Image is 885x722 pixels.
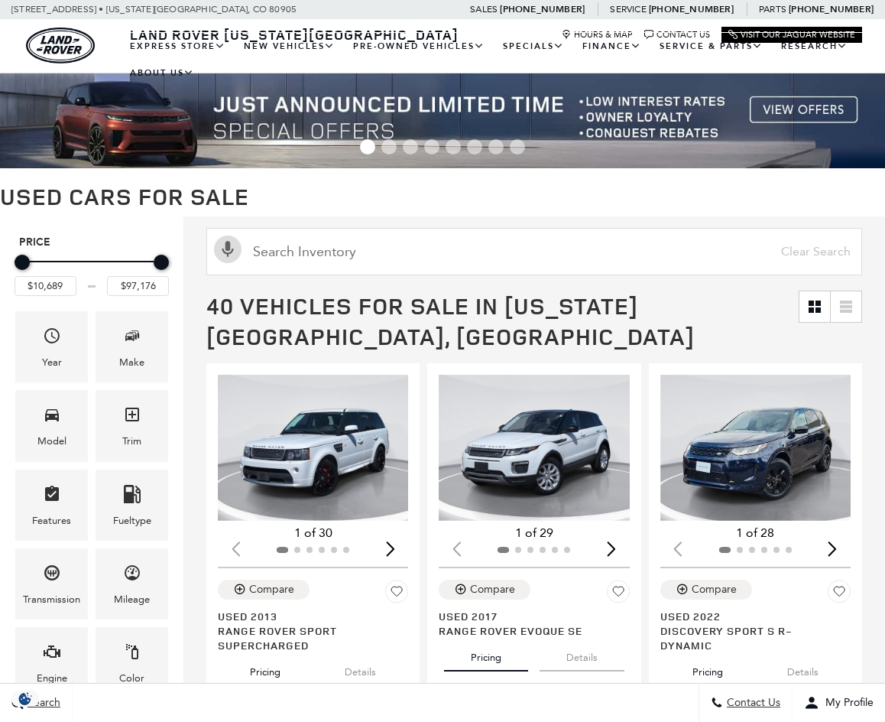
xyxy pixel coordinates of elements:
[218,623,397,652] span: Range Rover Sport Supercharged
[96,390,168,461] div: TrimTrim
[26,28,95,63] a: land-rover
[15,249,169,296] div: Price
[122,433,141,450] div: Trim
[828,580,851,609] button: Save Vehicle
[789,3,874,15] a: [PHONE_NUMBER]
[439,525,629,541] div: 1 of 29
[43,402,61,433] span: Model
[494,33,573,60] a: Specials
[772,33,857,60] a: Research
[11,4,297,15] a: [STREET_ADDRESS] • [US_STATE][GEOGRAPHIC_DATA], CO 80905
[610,4,646,15] span: Service
[660,623,839,652] span: Discovery Sport S R-Dynamic
[119,670,144,687] div: Color
[206,290,695,352] span: 40 Vehicles for Sale in [US_STATE][GEOGRAPHIC_DATA], [GEOGRAPHIC_DATA]
[360,139,375,154] span: Go to slide 1
[15,311,88,382] div: YearYear
[8,691,43,707] img: Opt-Out Icon
[660,525,851,541] div: 1 of 28
[666,652,750,686] button: pricing tab
[760,652,845,686] button: details tab
[121,60,203,86] a: About Us
[439,375,633,521] img: 2017 Land Rover Range Rover Evoque SE 1
[467,139,482,154] span: Go to slide 6
[650,33,772,60] a: Service & Parts
[660,375,854,521] div: 1 / 2
[660,580,752,600] button: Compare Vehicle
[121,33,235,60] a: EXPRESS STORE
[43,560,61,591] span: Transmission
[37,433,66,450] div: Model
[470,4,498,15] span: Sales
[439,375,633,521] div: 1 / 2
[123,323,141,354] span: Make
[218,609,408,652] a: Used 2013Range Rover Sport Supercharged
[223,652,307,686] button: pricing tab
[660,375,854,521] img: 2022 Land Rover Discovery Sport S R-Dynamic 1
[42,354,62,371] div: Year
[728,30,855,40] a: Visit Our Jaguar Website
[488,139,504,154] span: Go to slide 7
[403,139,418,154] span: Go to slide 3
[107,276,169,296] input: Maximum
[439,623,618,638] span: Range Rover Evoque SE
[424,139,439,154] span: Go to slide 4
[26,28,95,63] img: Land Rover
[123,481,141,512] span: Fueltype
[235,33,344,60] a: New Vehicles
[119,354,144,371] div: Make
[218,525,408,541] div: 1 of 30
[385,580,408,609] button: Save Vehicle
[439,609,629,638] a: Used 2017Range Rover Evoque SE
[510,139,525,154] span: Go to slide 8
[444,638,528,672] button: pricing tab
[43,481,61,512] span: Features
[123,402,141,433] span: Trim
[819,697,874,710] span: My Profile
[43,639,61,670] span: Engine
[96,470,168,541] div: FueltypeFueltype
[218,580,310,600] button: Compare Vehicle
[793,684,885,722] button: Open user profile menu
[822,532,843,566] div: Next slide
[380,532,400,566] div: Next slide
[121,25,468,44] a: Land Rover [US_STATE][GEOGRAPHIC_DATA]
[344,33,494,60] a: Pre-Owned Vehicles
[249,583,294,597] div: Compare
[218,375,412,521] div: 1 / 2
[562,30,633,40] a: Hours & Map
[130,25,459,44] span: Land Rover [US_STATE][GEOGRAPHIC_DATA]
[214,236,242,263] svg: Click to toggle on voice search
[32,512,71,529] div: Features
[154,255,169,270] div: Maximum Price
[15,470,88,541] div: FeaturesFeatures
[96,627,168,698] div: ColorColor
[15,276,76,296] input: Minimum
[759,4,786,15] span: Parts
[121,33,862,86] nav: Main Navigation
[96,548,168,620] div: MileageMileage
[470,583,515,597] div: Compare
[660,609,851,652] a: Used 2022Discovery Sport S R-Dynamic
[23,591,80,608] div: Transmission
[573,33,650,60] a: Finance
[206,228,862,275] input: Search Inventory
[96,311,168,382] div: MakeMake
[439,580,530,600] button: Compare Vehicle
[19,236,164,249] h5: Price
[15,627,88,698] div: EngineEngine
[113,512,151,529] div: Fueltype
[15,255,30,270] div: Minimum Price
[381,139,397,154] span: Go to slide 2
[8,691,43,707] section: Click to Open Cookie Consent Modal
[37,670,67,687] div: Engine
[15,548,88,620] div: TransmissionTransmission
[540,638,624,672] button: details tab
[644,30,710,40] a: Contact Us
[123,560,141,591] span: Mileage
[723,697,780,710] span: Contact Us
[500,3,585,15] a: [PHONE_NUMBER]
[43,323,61,354] span: Year
[692,583,737,597] div: Compare
[318,652,403,686] button: details tab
